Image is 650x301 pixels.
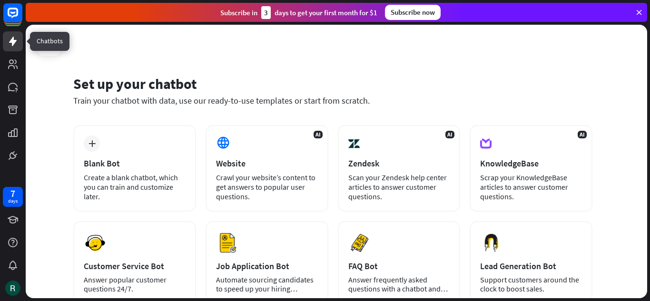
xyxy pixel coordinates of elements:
[73,95,592,106] div: Train your chatbot with data, use our ready-to-use templates or start from scratch.
[216,261,318,272] div: Job Application Bot
[480,173,582,201] div: Scrap your KnowledgeBase articles to answer customer questions.
[480,158,582,169] div: KnowledgeBase
[348,275,450,293] div: Answer frequently asked questions with a chatbot and save your time.
[261,6,271,19] div: 3
[480,275,582,293] div: Support customers around the clock to boost sales.
[3,187,23,207] a: 7 days
[73,75,592,93] div: Set up your chatbot
[216,275,318,293] div: Automate sourcing candidates to speed up your hiring process.
[578,131,587,138] span: AI
[216,158,318,169] div: Website
[480,261,582,272] div: Lead Generation Bot
[84,275,186,293] div: Answer popular customer questions 24/7.
[220,6,377,19] div: Subscribe in days to get your first month for $1
[84,261,186,272] div: Customer Service Bot
[84,158,186,169] div: Blank Bot
[89,140,96,147] i: plus
[348,158,450,169] div: Zendesk
[445,131,454,138] span: AI
[8,198,18,204] div: days
[385,5,441,20] div: Subscribe now
[314,131,323,138] span: AI
[216,173,318,201] div: Crawl your website’s content to get answers to popular user questions.
[348,173,450,201] div: Scan your Zendesk help center articles to answer customer questions.
[10,189,15,198] div: 7
[84,173,186,201] div: Create a blank chatbot, which you can train and customize later.
[348,261,450,272] div: FAQ Bot
[8,4,36,32] button: Open LiveChat chat widget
